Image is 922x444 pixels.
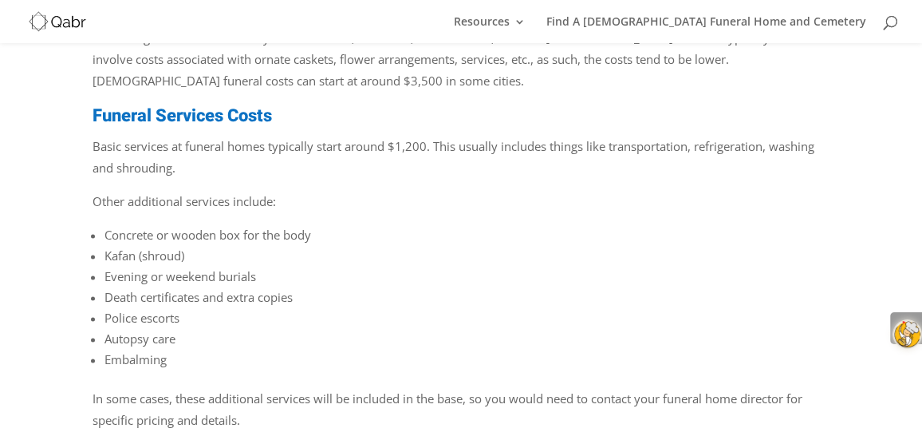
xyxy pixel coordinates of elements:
li: Concrete or wooden box for the body [104,224,830,245]
li: Kafan (shroud) [104,245,830,266]
li: Embalming [104,349,830,370]
p: The costs of the funeral home and cemetery services vary based on location, type of services used... [93,6,830,104]
li: Police escorts [104,307,830,328]
li: Death certificates and extra copies [104,287,830,307]
li: Autopsy care [104,328,830,349]
h4: Funeral Services Costs [93,104,830,137]
p: In some cases, these additional services will be included in the base, so you would need to conta... [93,388,830,443]
p: Other additional services include: [93,191,830,224]
a: Find A [DEMOGRAPHIC_DATA] Funeral Home and Cemetery [546,16,866,43]
img: Qabr [27,10,88,33]
p: Basic services at funeral homes typically start around $1,200. This usually includes things like ... [93,136,830,191]
li: Evening or weekend burials [104,266,830,287]
a: Resources [454,16,526,43]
